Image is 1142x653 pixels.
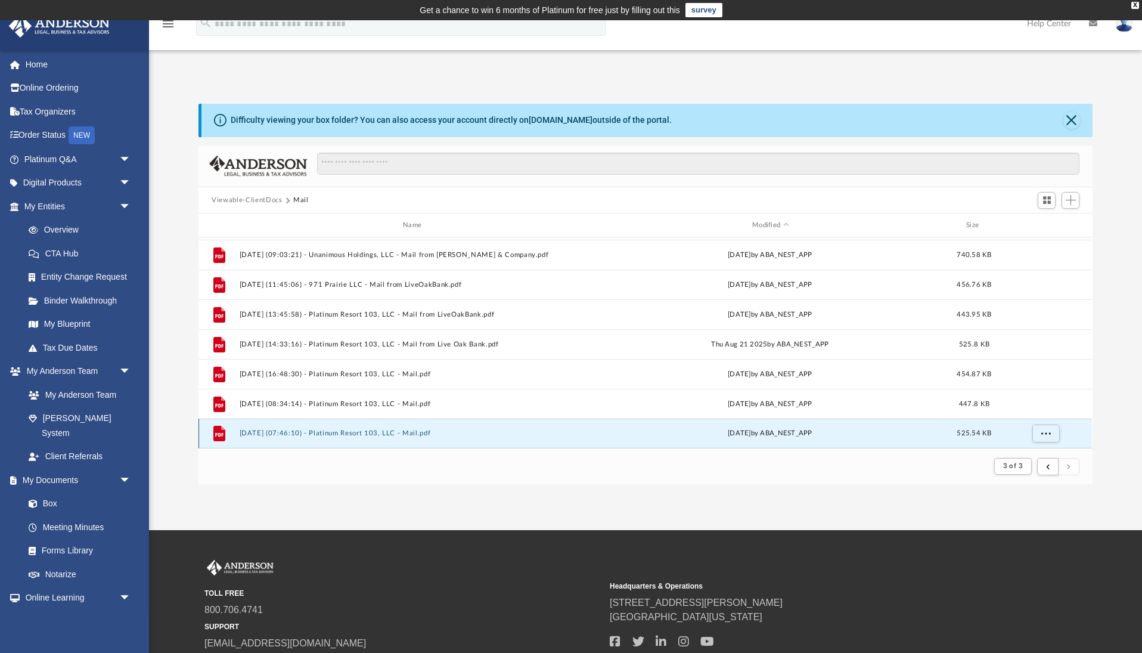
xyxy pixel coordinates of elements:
a: My Entitiesarrow_drop_down [8,194,149,218]
i: search [199,16,212,29]
a: Client Referrals [17,445,143,469]
a: Overview [17,218,149,242]
span: 525.8 KB [959,341,989,348]
a: My Blueprint [17,312,143,336]
span: 525.54 KB [957,430,992,437]
div: Modified [595,220,945,231]
span: arrow_drop_down [119,171,143,196]
a: 800.706.4741 [204,605,263,615]
button: Close [1063,112,1080,129]
div: close [1131,2,1139,9]
img: Anderson Advisors Platinum Portal [204,560,276,575]
span: arrow_drop_down [119,194,143,219]
small: SUPPORT [204,621,601,632]
button: [DATE] (11:45:06) - 971 Prairie LLC - Mail from LiveOakBank.pdf [240,281,590,289]
span: arrow_drop_down [119,360,143,384]
div: grid [198,237,1092,448]
div: Size [951,220,998,231]
div: NEW [69,126,95,144]
input: Search files and folders [317,153,1079,175]
button: Mail [293,195,309,206]
small: Headquarters & Operations [610,581,1007,592]
div: [DATE] by ABA_NEST_APP [595,280,945,290]
span: arrow_drop_down [119,468,143,493]
button: Add [1062,192,1079,209]
div: Get a chance to win 6 months of Platinum for free just by filling out this [420,3,680,17]
button: Switch to Grid View [1038,192,1056,209]
a: [GEOGRAPHIC_DATA][US_STATE] [610,612,762,622]
a: Forms Library [17,539,137,563]
a: [DOMAIN_NAME] [529,115,592,125]
img: Anderson Advisors Platinum Portal [5,14,113,38]
div: [DATE] by ABA_NEST_APP [595,369,945,380]
div: id [204,220,234,231]
i: menu [161,17,175,31]
a: My Anderson Teamarrow_drop_down [8,360,143,383]
a: [EMAIL_ADDRESS][DOMAIN_NAME] [204,638,366,648]
a: My Documentsarrow_drop_down [8,468,143,492]
button: 3 of 3 [994,458,1032,475]
a: Binder Walkthrough [17,289,149,312]
a: My Anderson Team [17,383,137,407]
a: [PERSON_NAME] System [17,407,143,445]
span: 740.58 KB [957,252,992,258]
button: More options [1032,425,1060,442]
span: arrow_drop_down [119,586,143,611]
span: 456.76 KB [957,281,992,288]
a: Meeting Minutes [17,515,143,539]
a: Box [17,492,137,516]
a: Entity Change Request [17,265,149,289]
a: Platinum Q&Aarrow_drop_down [8,147,149,171]
span: 3 of 3 [1003,463,1023,469]
a: Tax Due Dates [17,336,149,360]
button: [DATE] (08:34:14) - Platinum Resort 103, LLC - Mail.pdf [240,400,590,408]
a: Notarize [17,562,143,586]
a: menu [161,23,175,31]
a: [STREET_ADDRESS][PERSON_NAME] [610,598,783,608]
div: [DATE] by ABA_NEST_APP [595,310,945,320]
div: [DATE] by ABA_NEST_APP [595,250,945,261]
a: Online Learningarrow_drop_down [8,586,143,610]
button: Viewable-ClientDocs [212,195,282,206]
div: [DATE] by ABA_NEST_APP [595,399,945,410]
a: Home [8,52,149,76]
a: Tax Organizers [8,100,149,123]
button: [DATE] (09:03:21) - Unanimous Holdings, LLC - Mail from [PERSON_NAME] & Company.pdf [240,251,590,259]
a: Online Ordering [8,76,149,100]
a: Digital Productsarrow_drop_down [8,171,149,195]
span: arrow_drop_down [119,147,143,172]
button: [DATE] (13:45:58) - Platinum Resort 103, LLC - Mail from LiveOakBank.pdf [240,311,590,318]
div: Difficulty viewing your box folder? You can also access your account directly on outside of the p... [231,114,672,126]
div: Name [239,220,589,231]
img: User Pic [1115,15,1133,32]
a: CTA Hub [17,242,149,265]
div: id [1004,220,1087,231]
small: TOLL FREE [204,588,601,599]
a: survey [685,3,722,17]
a: Order StatusNEW [8,123,149,148]
button: [DATE] (07:46:10) - Platinum Resort 103, LLC - Mail.pdf [240,430,590,438]
div: Thu Aug 21 2025 by ABA_NEST_APP [595,339,945,350]
span: 443.95 KB [957,311,992,318]
button: [DATE] (16:48:30) - Platinum Resort 103, LLC - Mail.pdf [240,370,590,378]
div: [DATE] by ABA_NEST_APP [595,428,945,439]
button: [DATE] (14:33:16) - Platinum Resort 103, LLC - Mail from Live Oak Bank.pdf [240,341,590,348]
span: 454.87 KB [957,371,992,377]
a: Courses [17,609,143,633]
span: 447.8 KB [959,401,989,407]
